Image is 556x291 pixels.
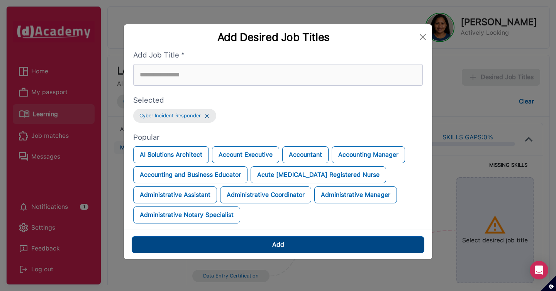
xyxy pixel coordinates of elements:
button: Administrative Notary Specialist [133,206,240,223]
label: Popular [133,132,423,143]
button: Accounting and Business Educator [133,166,247,183]
button: Accounting Manager [332,146,405,163]
img: ... [204,113,210,119]
div: Open Intercom Messenger [530,261,548,279]
button: AI Solutions Architect [133,146,209,163]
button: Acute [MEDICAL_DATA] Registered Nurse [251,166,386,183]
button: Account Executive [212,146,279,163]
button: Accountant [282,146,329,163]
button: Close [417,31,429,43]
button: Cyber Incident Responder... [133,109,216,123]
div: Add Desired Job Titles [130,30,417,44]
button: Add [132,236,424,253]
button: Set cookie preferences [541,276,556,291]
div: Add [272,240,284,249]
label: Selected [133,95,423,106]
button: Administrative Manager [314,186,397,203]
label: Add Job Title * [133,50,423,61]
button: Administrative Assistant [133,186,217,203]
button: Administrative Coordinator [220,186,311,203]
